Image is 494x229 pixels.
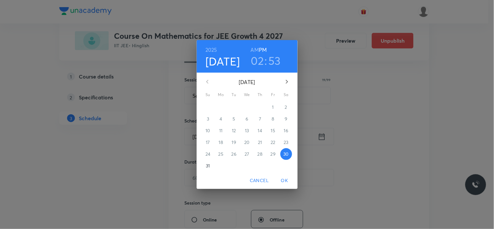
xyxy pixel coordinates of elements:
[215,78,279,86] p: [DATE]
[215,92,227,98] span: Mo
[247,175,271,187] button: Cancel
[251,45,259,54] button: AM
[280,92,292,98] span: Sa
[205,45,217,54] button: 2025
[202,92,214,98] span: Su
[202,160,214,172] button: 31
[206,163,210,169] p: 31
[267,92,279,98] span: Fr
[254,92,266,98] span: Th
[241,92,253,98] span: We
[277,177,292,185] span: OK
[251,54,264,67] button: 02
[259,45,267,54] button: PM
[228,92,240,98] span: Tu
[269,54,281,67] button: 53
[283,151,289,157] p: 30
[205,54,240,68] button: [DATE]
[250,177,269,185] span: Cancel
[274,175,295,187] button: OK
[264,54,267,67] h3: :
[280,148,292,160] button: 30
